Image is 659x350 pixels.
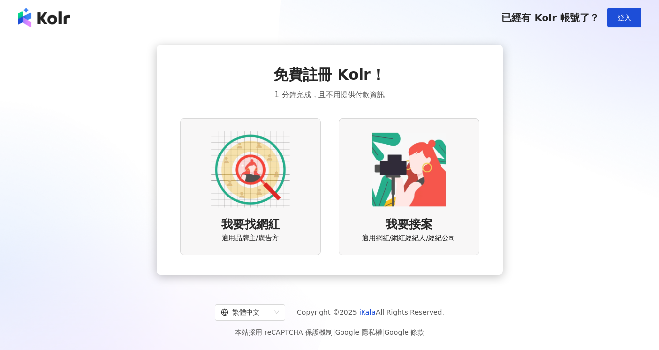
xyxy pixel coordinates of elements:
[333,328,335,336] span: |
[335,328,382,336] a: Google 隱私權
[221,217,280,233] span: 我要找網紅
[386,217,432,233] span: 我要接案
[221,305,271,320] div: 繁體中文
[274,89,384,101] span: 1 分鐘完成，且不用提供付款資訊
[617,14,631,22] span: 登入
[297,306,444,318] span: Copyright © 2025 All Rights Reserved.
[211,131,290,209] img: AD identity option
[359,308,376,316] a: iKala
[607,8,641,27] button: 登入
[382,328,385,336] span: |
[362,233,455,243] span: 適用網紅/網紅經紀人/經紀公司
[384,328,424,336] a: Google 條款
[273,65,386,85] span: 免費註冊 Kolr！
[370,131,448,209] img: KOL identity option
[222,233,279,243] span: 適用品牌主/廣告方
[501,12,599,23] span: 已經有 Kolr 帳號了？
[18,8,70,27] img: logo
[235,327,424,338] span: 本站採用 reCAPTCHA 保護機制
